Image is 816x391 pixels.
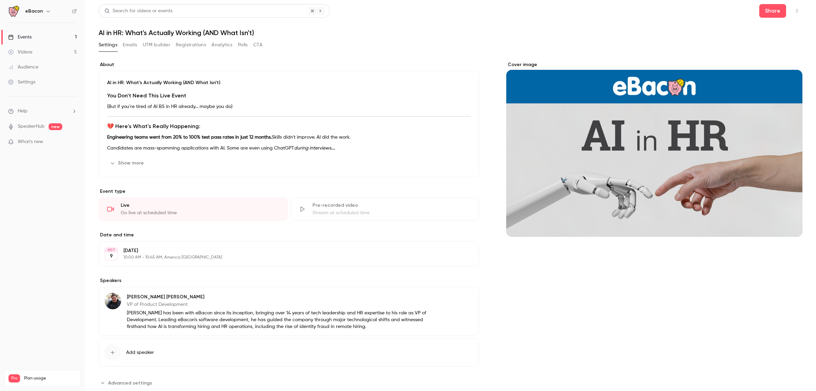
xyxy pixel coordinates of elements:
button: Settings [99,40,117,50]
label: Cover image [506,61,802,68]
div: LiveGo live at scheduled time [99,198,288,221]
span: new [49,123,62,130]
button: Advanced settings [99,377,156,388]
h6: eBacon [25,8,43,15]
label: Speakers [99,277,479,284]
iframe: Noticeable Trigger [69,139,77,145]
button: Emails [123,40,137,50]
p: [PERSON_NAME] [PERSON_NAME] [127,294,435,300]
span: Advanced settings [108,379,152,387]
div: Events [8,34,32,41]
p: Event type [99,188,479,195]
strong: Engineering teams went from 20% to 100% test pass rates in just 12 months. [107,135,272,140]
button: Polls [238,40,248,50]
span: What's new [18,138,43,145]
div: Settings [8,79,35,85]
p: [DATE] [123,247,443,254]
p: AI in HR: What's Actually Working (AND What Isn't) [107,79,471,86]
img: eBacon [8,6,19,17]
section: Cover image [506,61,802,237]
p: Candidates are mass-spamming applications with AI. Some are even using ChatGPT . [107,144,471,152]
button: Registrations [176,40,206,50]
div: Pre-recorded video [312,202,471,209]
span: Pro [8,374,20,382]
strong: 💔 Here's What's Really Happening: [107,123,200,129]
span: Add speaker [126,349,154,356]
button: UTM builder [143,40,170,50]
h1: AI in HR: What's Actually Working (AND What Isn't) [99,29,802,37]
img: Alex Kremer [105,293,121,309]
span: Help [18,108,28,115]
button: Show more [107,158,148,169]
div: Audience [8,64,38,71]
div: Search for videos or events [104,7,172,15]
button: CTA [253,40,262,50]
div: OCT [105,248,117,252]
div: Stream at scheduled time [312,209,471,216]
a: SpeakerHub [18,123,45,130]
label: About [99,61,479,68]
p: VP of Product Development [127,301,435,308]
p: 9 [110,253,113,260]
div: Go live at scheduled time [121,209,279,216]
div: Videos [8,49,32,56]
strong: You Don't Need This Live Event [107,92,186,99]
p: [PERSON_NAME] has been with eBacon since its inception, bringing over 14 years of tech leadership... [127,310,435,330]
div: Alex Kremer[PERSON_NAME] [PERSON_NAME]VP of Product Development[PERSON_NAME] has been with eBacon... [99,287,479,336]
span: Plan usage [24,376,76,381]
button: Add speaker [99,339,479,366]
button: Share [759,4,786,18]
div: Pre-recorded videoStream at scheduled time [290,198,479,221]
button: Analytics [211,40,233,50]
p: 10:00 AM - 10:45 AM, America/[GEOGRAPHIC_DATA] [123,255,443,260]
section: Advanced settings [99,377,479,388]
p: Skills didn't improve. AI did the work. [107,133,471,141]
p: (But if you're tired of AI BS in HR already... maybe you do) [107,103,471,111]
em: during interviews [294,146,331,151]
div: Live [121,202,279,209]
li: help-dropdown-opener [8,108,77,115]
label: Date and time [99,232,479,238]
